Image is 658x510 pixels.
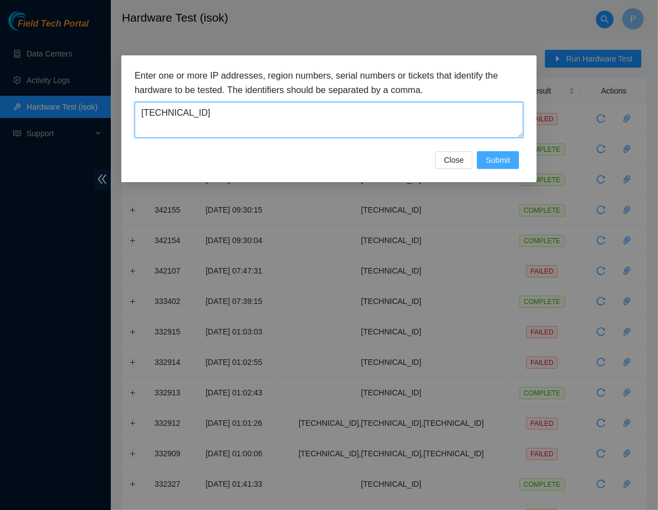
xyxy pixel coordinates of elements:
[477,151,519,169] button: Submit
[435,151,473,169] button: Close
[444,154,464,166] span: Close
[135,69,523,97] h3: Enter one or more IP addresses, region numbers, serial numbers or tickets that identify the hardw...
[135,102,523,138] textarea: [TECHNICAL_ID]
[486,154,510,166] span: Submit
